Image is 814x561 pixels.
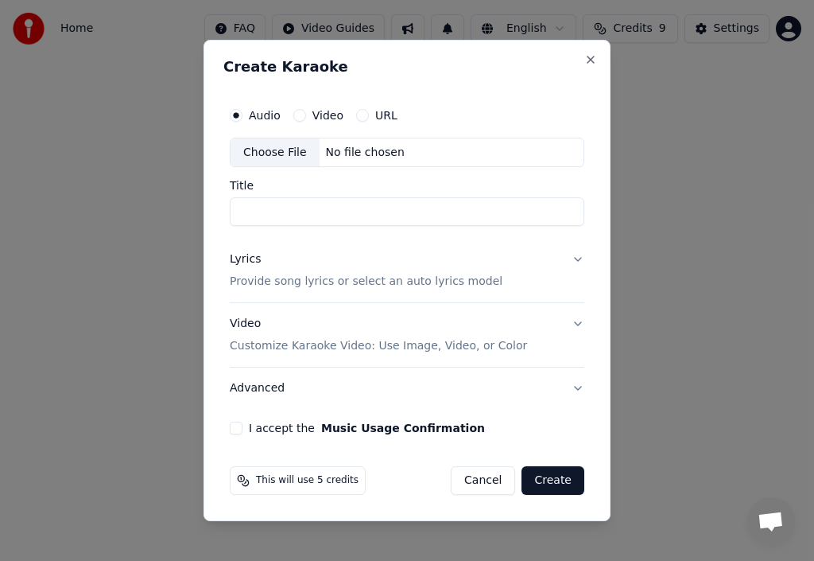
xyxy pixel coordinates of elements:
[230,275,502,290] p: Provide song lyrics or select an auto lyrics model
[256,474,359,487] span: This will use 5 credits
[230,368,584,409] button: Advanced
[230,338,527,354] p: Customize Karaoke Video: Use Image, Video, or Color
[451,466,515,495] button: Cancel
[375,110,397,121] label: URL
[249,423,485,434] label: I accept the
[230,240,584,303] button: LyricsProvide song lyrics or select an auto lyrics model
[521,466,584,495] button: Create
[321,423,485,434] button: I accept the
[312,110,343,121] label: Video
[249,110,281,121] label: Audio
[230,252,261,268] div: Lyrics
[230,181,584,192] label: Title
[223,60,591,74] h2: Create Karaoke
[230,304,584,368] button: VideoCustomize Karaoke Video: Use Image, Video, or Color
[231,138,320,167] div: Choose File
[230,317,527,355] div: Video
[320,145,411,161] div: No file chosen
